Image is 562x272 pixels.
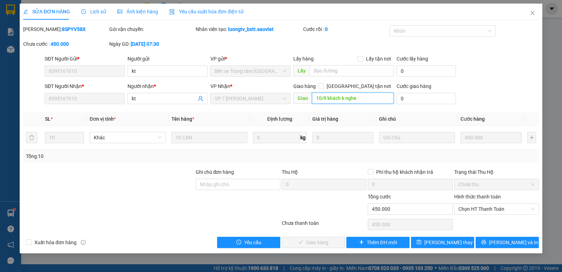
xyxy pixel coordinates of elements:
[373,168,436,176] span: Phí thu hộ khách nhận trả
[458,179,535,190] span: Chưa thu
[210,83,230,89] span: VP Nhận
[367,239,397,246] span: Thêm ĐH mới
[109,40,194,48] div: Ngày GD:
[368,194,391,200] span: Tổng cước
[376,112,458,126] th: Ghi chú
[37,41,170,85] h2: VP Nhận: VP Hàng LC
[4,41,57,52] h2: MKD5XNXJ
[217,237,280,248] button: exclamation-circleYêu cầu
[309,65,394,76] input: Dọc đường
[94,132,161,143] span: Khác
[128,82,208,90] div: Người nhận
[424,239,481,246] span: [PERSON_NAME] thay đổi
[397,83,431,89] label: Cước giao hàng
[359,240,364,245] span: plus
[458,204,535,214] span: Chọn HT Thanh Toán
[196,169,234,175] label: Ghi chú đơn hàng
[51,41,69,47] b: 450.000
[171,132,247,143] input: VD: Bàn, Ghế
[4,6,39,41] img: logo.jpg
[454,168,539,176] div: Trạng thái Thu Hộ
[293,56,314,62] span: Lấy hàng
[45,82,125,90] div: SĐT Người Nhận
[45,55,125,63] div: SĐT Người Gửi
[23,25,108,33] div: [PERSON_NAME]:
[325,26,328,32] b: 0
[109,25,194,33] div: Gói vận chuyển:
[267,116,292,122] span: Định lượng
[397,93,456,104] input: Cước giao hàng
[346,237,410,248] button: plusThêm ĐH mới
[282,237,345,248] button: checkGiao hàng
[397,56,428,62] label: Cước lấy hàng
[45,116,51,122] span: SL
[117,9,122,14] span: picture
[215,93,286,104] span: VP 7 Phạm Văn Đồng
[303,25,388,33] div: Cước rồi :
[94,6,170,17] b: [DOMAIN_NAME]
[81,9,106,14] span: Lịch sử
[26,132,37,143] button: delete
[282,169,298,175] span: Thu Hộ
[169,9,243,14] span: Yêu cầu xuất hóa đơn điện tử
[527,132,536,143] button: plus
[454,194,501,200] label: Hình thức thanh toán
[411,237,474,248] button: save[PERSON_NAME] thay đổi
[281,219,367,232] div: Chưa thanh toán
[481,240,486,245] span: printer
[324,82,394,90] span: [GEOGRAPHIC_DATA] tận nơi
[293,65,309,76] span: Lấy
[215,66,286,76] span: Bến xe Trung tâm Lào Cai
[210,55,290,63] div: VP gửi
[236,240,241,245] span: exclamation-circle
[169,9,175,15] img: icon
[23,40,108,48] div: Chưa cước :
[523,4,542,23] button: Close
[312,132,373,143] input: 0
[228,26,274,32] b: luongtv_bxtt.saoviet
[244,239,261,246] span: Yêu cầu
[171,116,194,122] span: Tên hàng
[43,17,86,28] b: Sao Việt
[62,26,86,32] b: 8SPYV58X
[397,65,456,77] input: Cước lấy hàng
[90,116,116,122] span: Đơn vị tính
[26,152,217,160] div: Tổng: 10
[530,10,535,16] span: close
[196,25,302,33] div: Nhân viên tạo:
[312,93,394,104] input: Dọc đường
[312,116,338,122] span: Giá trị hàng
[117,9,158,14] span: Ảnh kiện hàng
[460,132,522,143] input: 0
[198,96,203,101] span: user-add
[23,9,28,14] span: edit
[489,239,538,246] span: [PERSON_NAME] và In
[81,240,86,245] span: info-circle
[32,239,79,246] span: Xuất hóa đơn hàng
[476,237,539,248] button: printer[PERSON_NAME] và In
[131,41,159,47] b: [DATE] 07:30
[293,93,312,104] span: Giao
[128,55,208,63] div: Người gửi
[81,9,86,14] span: clock-circle
[460,116,485,122] span: Cước hàng
[23,9,70,14] span: SỬA ĐƠN HÀNG
[300,132,307,143] span: kg
[196,179,280,190] input: Ghi chú đơn hàng
[293,83,316,89] span: Giao hàng
[417,240,421,245] span: save
[363,55,394,63] span: Lấy tận nơi
[379,132,455,143] input: Ghi Chú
